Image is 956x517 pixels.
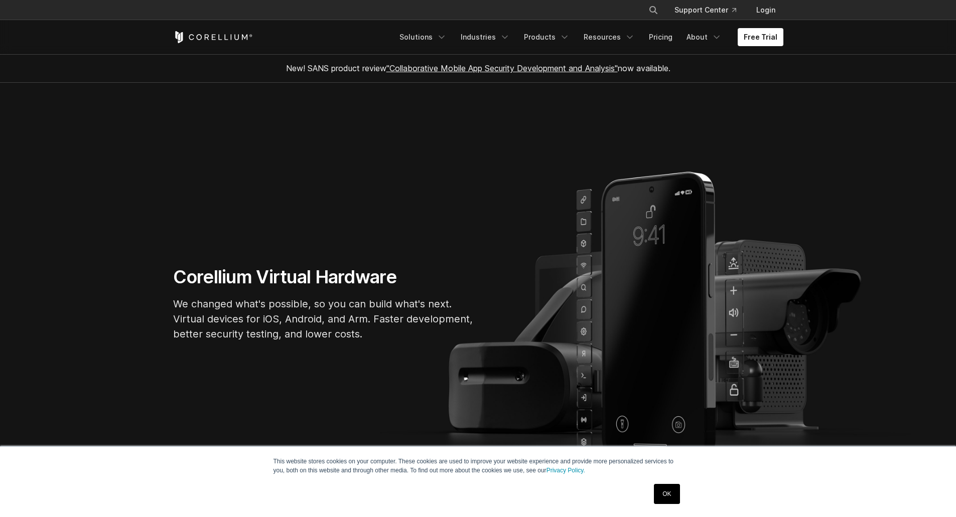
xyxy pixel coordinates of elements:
a: "Collaborative Mobile App Security Development and Analysis" [386,63,618,73]
span: New! SANS product review now available. [286,63,670,73]
a: Support Center [666,1,744,19]
p: We changed what's possible, so you can build what's next. Virtual devices for iOS, Android, and A... [173,296,474,341]
a: OK [654,484,679,504]
a: Resources [578,28,641,46]
a: Products [518,28,576,46]
div: Navigation Menu [393,28,783,46]
a: Pricing [643,28,678,46]
a: Login [748,1,783,19]
button: Search [644,1,662,19]
a: Free Trial [738,28,783,46]
a: Corellium Home [173,31,253,43]
a: Solutions [393,28,453,46]
a: Privacy Policy. [547,467,585,474]
a: Industries [455,28,516,46]
div: Navigation Menu [636,1,783,19]
h1: Corellium Virtual Hardware [173,266,474,288]
p: This website stores cookies on your computer. These cookies are used to improve your website expe... [274,457,683,475]
a: About [680,28,728,46]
